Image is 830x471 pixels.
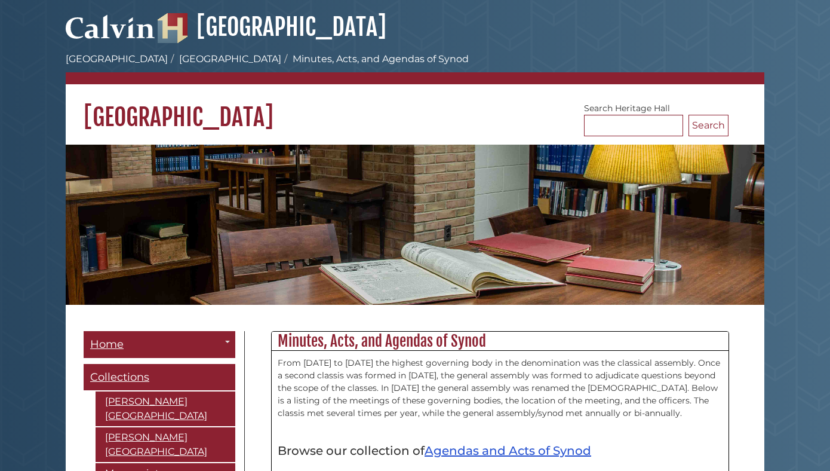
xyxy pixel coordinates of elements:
[96,392,235,426] a: [PERSON_NAME][GEOGRAPHIC_DATA]
[278,357,723,420] p: From [DATE] to [DATE] the highest governing body in the denomination was the classical assembly. ...
[158,13,187,43] img: Hekman Library Logo
[158,12,386,42] a: [GEOGRAPHIC_DATA]
[66,10,155,43] img: Calvin
[90,338,124,351] span: Home
[66,52,764,84] nav: breadcrumb
[66,53,168,65] a: [GEOGRAPHIC_DATA]
[96,427,235,462] a: [PERSON_NAME][GEOGRAPHIC_DATA]
[425,444,591,458] a: Agendas and Acts of Synod
[281,52,469,66] li: Minutes, Acts, and Agendas of Synod
[84,331,235,358] a: Home
[66,27,155,38] a: Calvin University
[66,84,764,132] h1: [GEOGRAPHIC_DATA]
[84,364,235,391] a: Collections
[90,371,149,384] span: Collections
[272,332,728,351] h2: Minutes, Acts, and Agendas of Synod
[278,444,723,457] h4: Browse our collection of
[688,115,728,136] button: Search
[179,53,281,65] a: [GEOGRAPHIC_DATA]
